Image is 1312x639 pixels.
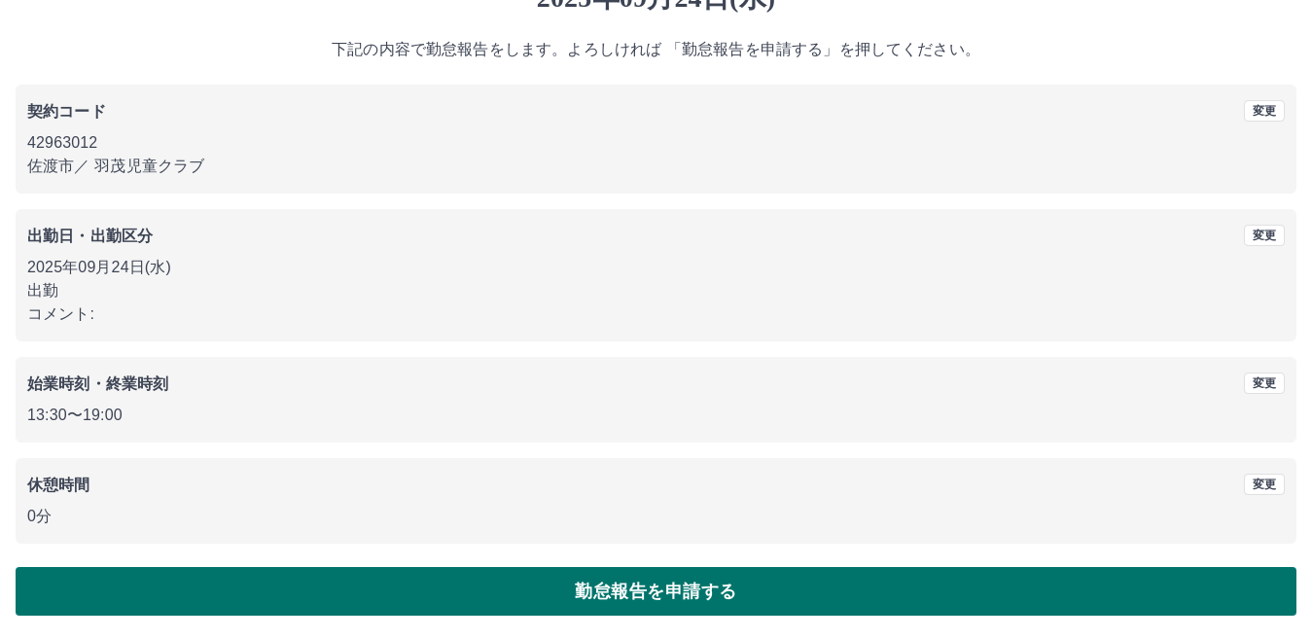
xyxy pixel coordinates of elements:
p: 0分 [27,505,1285,528]
button: 変更 [1244,373,1285,394]
p: 出勤 [27,279,1285,302]
p: 13:30 〜 19:00 [27,404,1285,427]
p: 下記の内容で勤怠報告をします。よろしければ 「勤怠報告を申請する」を押してください。 [16,38,1296,61]
button: 勤怠報告を申請する [16,567,1296,616]
p: 佐渡市 ／ 羽茂児童クラブ [27,155,1285,178]
b: 出勤日・出勤区分 [27,228,153,244]
b: 契約コード [27,103,106,120]
button: 変更 [1244,100,1285,122]
p: コメント: [27,302,1285,326]
b: 始業時刻・終業時刻 [27,375,168,392]
p: 42963012 [27,131,1285,155]
p: 2025年09月24日(水) [27,256,1285,279]
button: 変更 [1244,225,1285,246]
button: 変更 [1244,474,1285,495]
b: 休憩時間 [27,477,90,493]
